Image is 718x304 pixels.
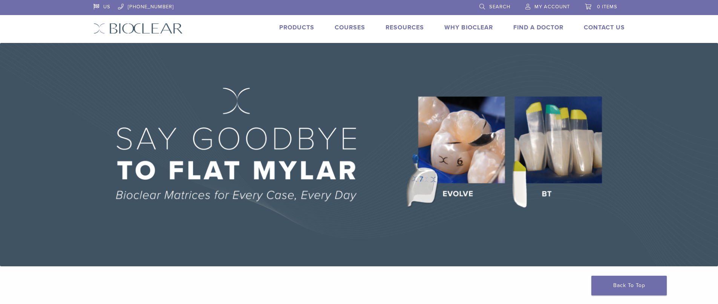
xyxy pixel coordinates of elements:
[93,23,183,34] img: Bioclear
[386,24,424,31] a: Resources
[584,24,625,31] a: Contact Us
[591,276,667,295] a: Back To Top
[513,24,563,31] a: Find A Doctor
[444,24,493,31] a: Why Bioclear
[597,4,617,10] span: 0 items
[335,24,365,31] a: Courses
[534,4,570,10] span: My Account
[489,4,510,10] span: Search
[279,24,314,31] a: Products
